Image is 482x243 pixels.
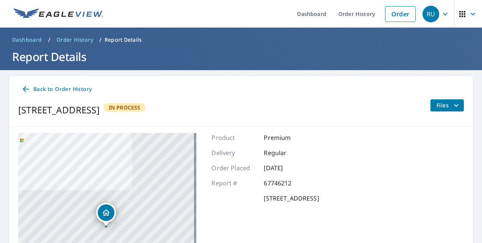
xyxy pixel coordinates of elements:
button: filesDropdownBtn-67746212 [430,99,464,111]
h1: Report Details [9,49,473,64]
p: [STREET_ADDRESS] [264,194,319,203]
p: Product [211,133,257,142]
a: Order History [53,34,96,46]
li: / [48,35,50,44]
span: Back to Order History [21,85,92,94]
span: Dashboard [12,36,42,44]
span: In Process [104,104,145,111]
a: Dashboard [9,34,45,46]
a: Order [385,6,416,22]
p: Delivery [211,148,257,157]
a: Back to Order History [18,82,95,96]
div: [STREET_ADDRESS] [18,103,100,117]
p: [DATE] [264,163,309,172]
div: Dropped pin, building 1, Residential property, 314 Monterey Ave Liberty, MO 64068 [96,203,116,226]
p: Regular [264,148,309,157]
div: RU [423,6,439,22]
p: Report # [211,179,257,188]
p: Premium [264,133,309,142]
nav: breadcrumb [9,34,473,46]
span: Order History [56,36,93,44]
img: EV Logo [14,8,103,20]
p: Order Placed [211,163,257,172]
p: Report Details [105,36,142,44]
span: Files [437,101,461,110]
p: 67746212 [264,179,309,188]
li: / [99,35,102,44]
